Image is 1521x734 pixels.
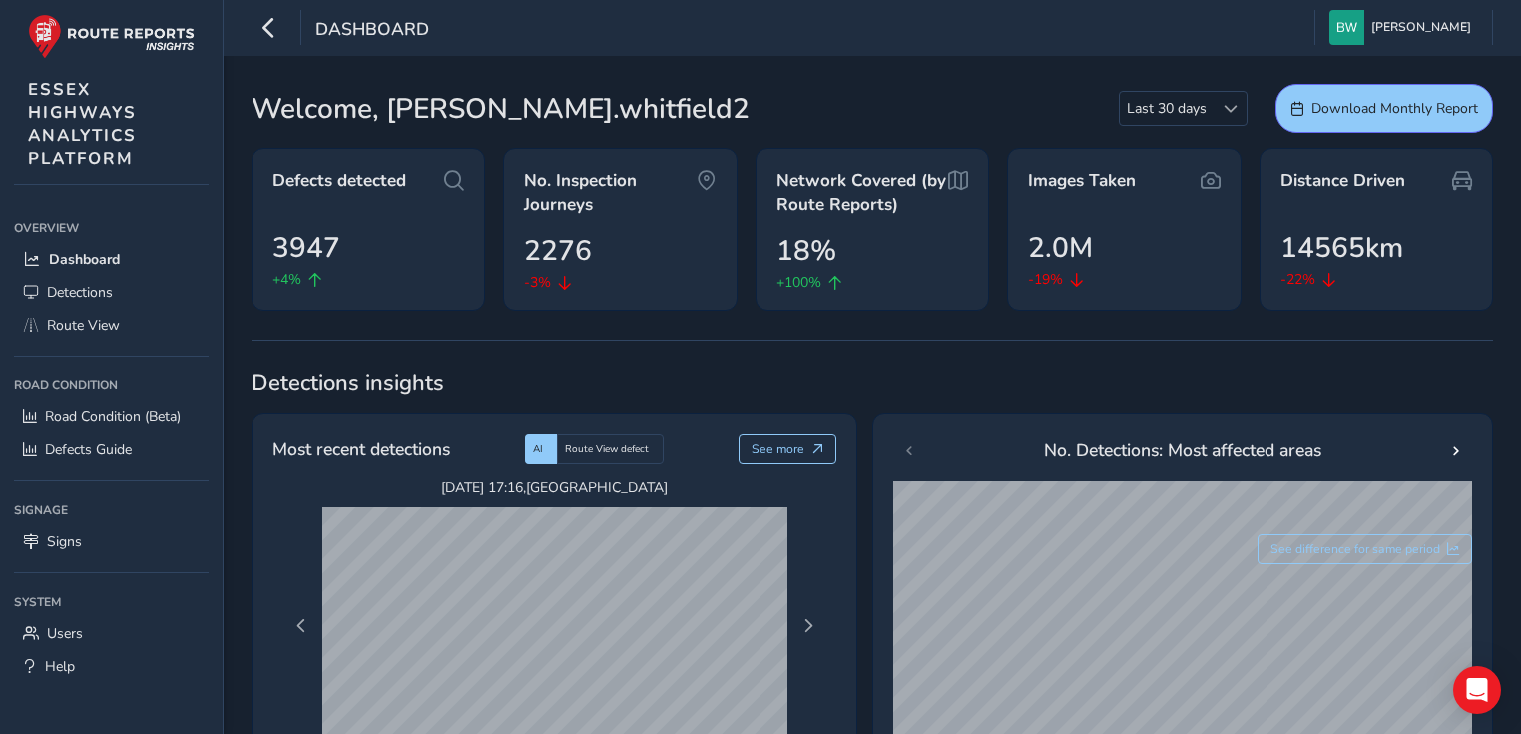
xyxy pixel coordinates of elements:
[28,14,195,59] img: rr logo
[794,612,822,640] button: Next Page
[1028,269,1063,290] span: -19%
[49,250,120,269] span: Dashboard
[14,400,209,433] a: Road Condition (Beta)
[287,612,315,640] button: Previous Page
[322,478,787,497] span: [DATE] 17:16 , [GEOGRAPHIC_DATA]
[1280,227,1403,269] span: 14565km
[524,230,592,272] span: 2276
[315,17,429,45] span: Dashboard
[28,78,137,170] span: ESSEX HIGHWAYS ANALYTICS PLATFORM
[45,440,132,459] span: Defects Guide
[752,441,804,457] span: See more
[1120,92,1214,125] span: Last 30 days
[1280,269,1315,290] span: -22%
[14,309,209,342] a: Route View
[1453,666,1501,714] div: Open Intercom Messenger
[14,370,209,400] div: Road Condition
[14,525,209,558] a: Signs
[45,657,75,676] span: Help
[1275,84,1493,133] button: Download Monthly Report
[47,532,82,551] span: Signs
[533,442,543,456] span: AI
[1270,541,1440,557] span: See difference for same period
[525,434,557,464] div: AI
[1371,10,1471,45] span: [PERSON_NAME]
[776,230,836,272] span: 18%
[776,272,821,293] span: +100%
[1044,437,1321,463] span: No. Detections: Most affected areas
[1028,169,1136,193] span: Images Taken
[45,407,181,426] span: Road Condition (Beta)
[47,316,120,335] span: Route View
[47,624,83,643] span: Users
[14,433,209,466] a: Defects Guide
[739,434,837,464] button: See more
[14,276,209,309] a: Detections
[252,368,1493,398] span: Detections insights
[1280,169,1405,193] span: Distance Driven
[272,227,340,269] span: 3947
[14,213,209,243] div: Overview
[272,169,406,193] span: Defects detected
[272,269,301,290] span: +4%
[776,169,948,216] span: Network Covered (by Route Reports)
[14,650,209,683] a: Help
[14,617,209,650] a: Users
[1329,10,1364,45] img: diamond-layout
[1258,534,1473,564] button: See difference for same period
[524,272,551,293] span: -3%
[524,169,696,216] span: No. Inspection Journeys
[47,283,113,302] span: Detections
[14,587,209,617] div: System
[272,436,450,462] span: Most recent detections
[1028,227,1093,269] span: 2.0M
[14,495,209,525] div: Signage
[1311,99,1478,118] span: Download Monthly Report
[1329,10,1478,45] button: [PERSON_NAME]
[565,442,649,456] span: Route View defect
[252,88,750,130] span: Welcome, [PERSON_NAME].whitfield2
[557,434,664,464] div: Route View defect
[14,243,209,276] a: Dashboard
